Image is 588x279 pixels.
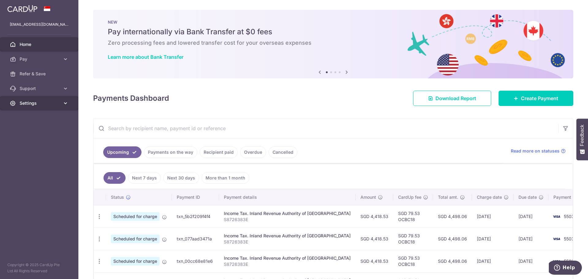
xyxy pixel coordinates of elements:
td: txn_5b2f209f4f4 [172,205,219,228]
td: SGD 79.53 OCBC18 [393,250,433,272]
span: 5503 [564,258,574,264]
div: Income Tax. Inland Revenue Authority of [GEOGRAPHIC_DATA] [224,233,351,239]
span: Refer & Save [20,71,60,77]
span: 5503 [564,214,574,219]
h6: Zero processing fees and lowered transfer cost for your overseas expenses [108,39,559,47]
a: Upcoming [103,146,141,158]
p: S8726383E [224,239,351,245]
h5: Pay internationally via Bank Transfer at $0 fees [108,27,559,37]
td: SGD 4,498.06 [433,250,472,272]
th: Payment ID [172,189,219,205]
td: SGD 4,498.06 [433,205,472,228]
td: [DATE] [514,228,548,250]
a: Recipient paid [200,146,238,158]
img: Bank Card [550,235,563,243]
td: SGD 79.53 OCBC18 [393,205,433,228]
td: txn_00cc68e81e6 [172,250,219,272]
p: [EMAIL_ADDRESS][DOMAIN_NAME] [10,21,69,28]
a: Create Payment [499,91,573,106]
a: Next 7 days [128,172,161,184]
td: SGD 4,418.53 [356,205,393,228]
span: Scheduled for charge [111,235,160,243]
a: Read more on statuses [511,148,566,154]
td: [DATE] [472,205,514,228]
div: Income Tax. Inland Revenue Authority of [GEOGRAPHIC_DATA] [224,210,351,217]
span: Feedback [579,125,585,146]
span: Settings [20,100,60,106]
span: Download Report [435,95,476,102]
td: SGD 4,418.53 [356,228,393,250]
td: [DATE] [472,228,514,250]
span: Status [111,194,124,200]
a: Download Report [413,91,491,106]
button: Feedback - Show survey [576,119,588,160]
a: Cancelled [269,146,297,158]
span: Charge date [477,194,502,200]
span: Pay [20,56,60,62]
span: Total amt. [438,194,458,200]
span: Create Payment [521,95,558,102]
a: Overdue [240,146,266,158]
span: Read more on statuses [511,148,560,154]
a: Learn more about Bank Transfer [108,54,183,60]
a: Next 30 days [163,172,199,184]
p: S8726383E [224,261,351,267]
span: Support [20,85,60,92]
a: Payments on the way [144,146,197,158]
h4: Payments Dashboard [93,93,169,104]
a: All [104,172,126,184]
td: txn_077aad3471a [172,228,219,250]
img: Bank Card [550,258,563,265]
td: [DATE] [514,205,548,228]
p: S8726383E [224,217,351,223]
span: Home [20,41,60,47]
td: SGD 79.53 OCBC18 [393,228,433,250]
th: Payment details [219,189,356,205]
img: Bank transfer banner [93,10,573,78]
img: CardUp [7,5,37,12]
span: Scheduled for charge [111,212,160,221]
td: SGD 4,418.53 [356,250,393,272]
span: 5503 [564,236,574,241]
input: Search by recipient name, payment id or reference [93,119,558,138]
p: NEW [108,20,559,25]
iframe: Opens a widget where you can find more information [549,261,582,276]
td: [DATE] [514,250,548,272]
span: CardUp fee [398,194,421,200]
div: Income Tax. Inland Revenue Authority of [GEOGRAPHIC_DATA] [224,255,351,261]
span: Amount [360,194,376,200]
a: More than 1 month [202,172,249,184]
td: SGD 4,498.06 [433,228,472,250]
span: Due date [518,194,537,200]
span: Scheduled for charge [111,257,160,266]
img: Bank Card [550,213,563,220]
td: [DATE] [472,250,514,272]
